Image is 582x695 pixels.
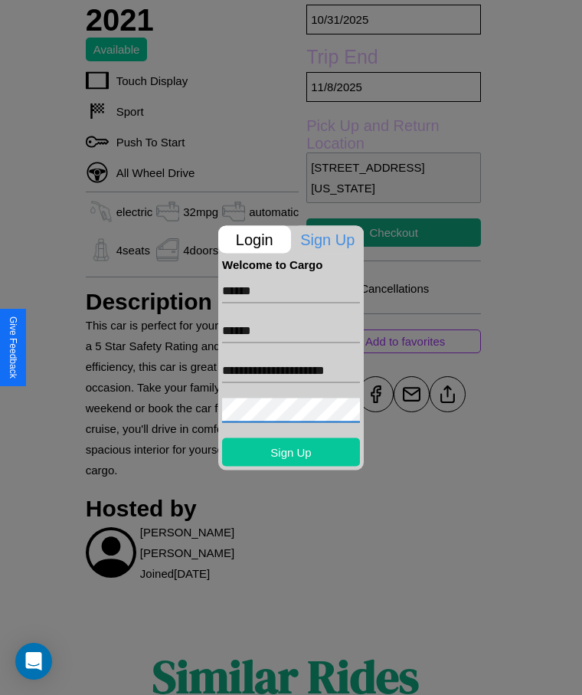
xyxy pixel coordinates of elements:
[222,438,360,466] button: Sign Up
[8,316,18,379] div: Give Feedback
[292,225,365,253] p: Sign Up
[222,257,360,270] h4: Welcome to Cargo
[218,225,291,253] p: Login
[15,643,52,680] div: Open Intercom Messenger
